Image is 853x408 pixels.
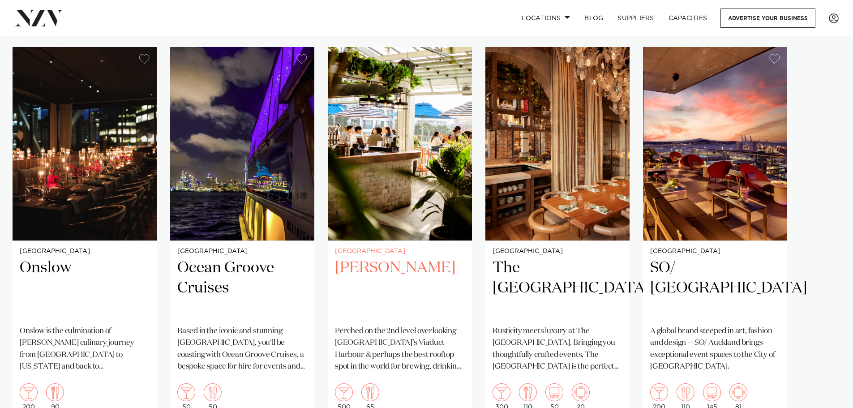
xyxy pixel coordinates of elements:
[577,9,610,28] a: BLOG
[519,383,537,401] img: dining.png
[177,383,195,401] img: cocktail.png
[20,248,150,255] small: [GEOGRAPHIC_DATA]
[545,383,563,401] img: theatre.png
[335,248,465,255] small: [GEOGRAPHIC_DATA]
[703,383,721,401] img: theatre.png
[335,258,465,318] h2: [PERSON_NAME]
[177,258,307,318] h2: Ocean Groove Cruises
[650,258,780,318] h2: SO/ [GEOGRAPHIC_DATA]
[14,10,63,26] img: nzv-logo.png
[361,383,379,401] img: dining.png
[729,383,747,401] img: meeting.png
[650,326,780,373] p: A global brand steeped in art, fashion and design — SO/ Auckland brings exceptional event spaces ...
[677,383,694,401] img: dining.png
[572,383,590,401] img: meeting.png
[177,326,307,373] p: Based in the iconic and stunning [GEOGRAPHIC_DATA], you'll be coasting with Ocean Groove Cruises,...
[493,326,622,373] p: Rusticity meets luxury at The [GEOGRAPHIC_DATA]. Bringing you thoughtfully crafted events, The [G...
[650,383,668,401] img: cocktail.png
[335,383,353,401] img: cocktail.png
[46,383,64,401] img: dining.png
[335,326,465,373] p: Perched on the 2nd level overlooking [GEOGRAPHIC_DATA]’s Viaduct Harbour & perhaps the best rooft...
[204,383,222,401] img: dining.png
[20,383,38,401] img: cocktail.png
[493,258,622,318] h2: The [GEOGRAPHIC_DATA]
[720,9,815,28] a: Advertise your business
[661,9,715,28] a: Capacities
[514,9,577,28] a: Locations
[610,9,661,28] a: SUPPLIERS
[20,258,150,318] h2: Onslow
[20,326,150,373] p: Onslow is the culmination of [PERSON_NAME] culinary journey from [GEOGRAPHIC_DATA] to [US_STATE] ...
[177,248,307,255] small: [GEOGRAPHIC_DATA]
[650,248,780,255] small: [GEOGRAPHIC_DATA]
[493,248,622,255] small: [GEOGRAPHIC_DATA]
[493,383,510,401] img: cocktail.png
